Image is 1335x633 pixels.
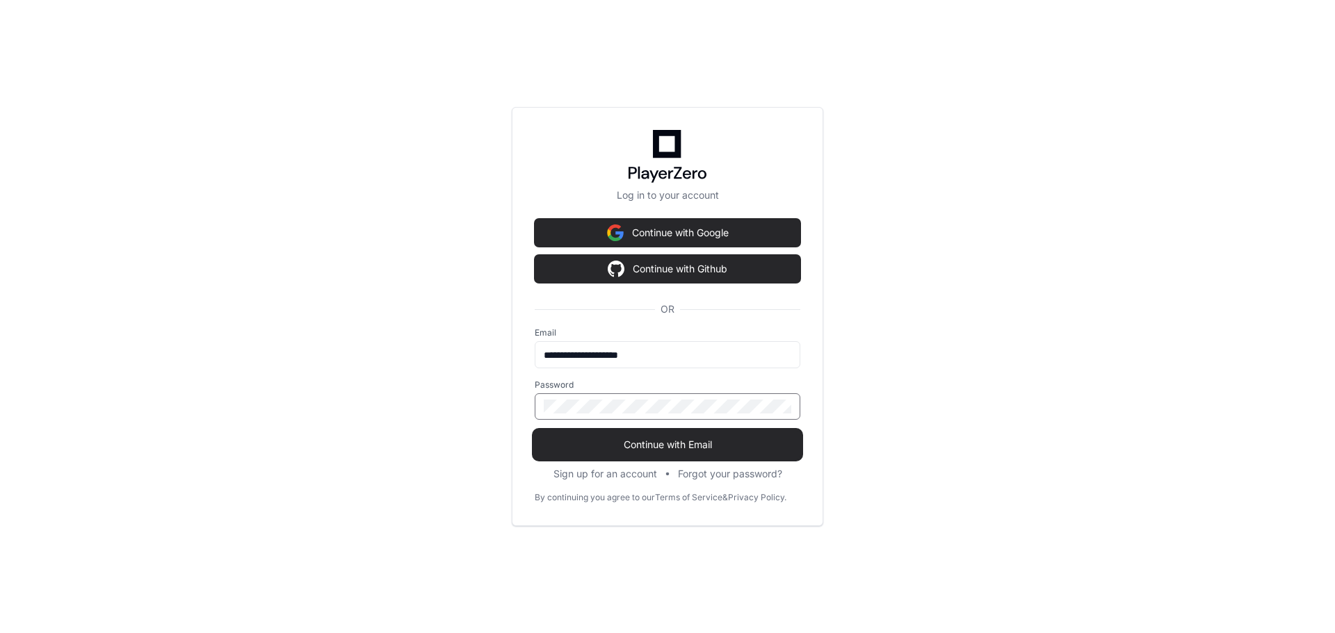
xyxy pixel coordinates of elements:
div: & [722,492,728,503]
a: Terms of Service [655,492,722,503]
span: Continue with Email [535,438,800,452]
button: Continue with Email [535,431,800,459]
button: Forgot your password? [678,467,782,481]
label: Email [535,327,800,338]
button: Sign up for an account [553,467,657,481]
a: Privacy Policy. [728,492,786,503]
img: Sign in with google [608,255,624,283]
div: By continuing you agree to our [535,492,655,503]
p: Log in to your account [535,188,800,202]
button: Continue with Github [535,255,800,283]
button: Continue with Google [535,219,800,247]
span: OR [655,302,680,316]
img: Sign in with google [607,219,624,247]
label: Password [535,379,800,391]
